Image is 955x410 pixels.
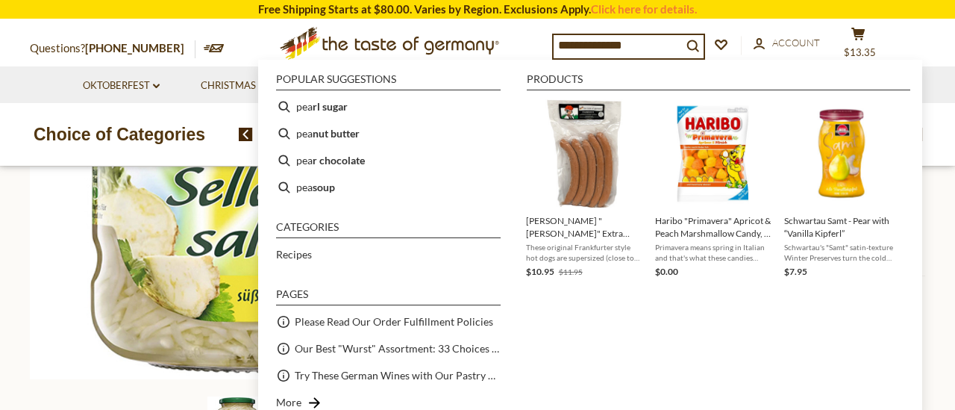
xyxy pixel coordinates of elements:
li: Products [527,74,910,90]
a: Oktoberfest [83,78,160,94]
a: Recipes [276,246,312,263]
b: nut butter [313,125,360,142]
span: $11.95 [559,267,583,276]
a: Account [754,35,820,52]
a: Try These German Wines with Our Pastry or Charcuterie [295,367,501,384]
span: Haribo "Primavera" Apricot & Peach Marshmallow Candy, 7 oz [655,214,772,240]
li: Recipes [270,241,507,268]
span: [PERSON_NAME] "[PERSON_NAME]" Extra Large Hot Dogs, 1 lb. [526,214,643,240]
span: Primavera means spring in Italian and that's what these candies symbolize. Soft marshmallow candy... [655,242,772,263]
li: Pages [276,289,501,305]
a: Please Read Our Order Fulfillment Policies [295,313,493,330]
li: Categories [276,222,501,238]
span: $0.00 [655,266,678,277]
span: $10.95 [526,266,554,277]
li: pea soup [270,174,507,201]
li: Popular suggestions [276,74,501,90]
li: Haribo "Primavera" Apricot & Peach Marshmallow Candy, 7 oz [649,93,778,285]
li: Binkert's "Wiener" Extra Large Hot Dogs, 1 lb. [520,93,649,285]
li: pear chocolate [270,147,507,174]
li: peanut butter [270,120,507,147]
a: Schwartau Samt - Pear with “Vanilla Kipferl”Schwartau's "Samt" satin-texture Winter Preserves tur... [784,99,901,279]
a: Our Best "Wurst" Assortment: 33 Choices For The Grillabend [295,340,501,357]
a: Christmas - PRE-ORDER [201,78,328,94]
li: Try These German Wines with Our Pastry or Charcuterie [270,362,507,389]
button: $13.35 [836,27,880,64]
li: pearl sugar [270,93,507,120]
li: Our Best "Wurst" Assortment: 33 Choices For The Grillabend [270,335,507,362]
a: Click here for details. [591,2,697,16]
p: Questions? [30,39,195,58]
li: Please Read Our Order Fulfillment Policies [270,308,507,335]
b: rl sugar [313,98,348,115]
span: Schwartau Samt - Pear with “Vanilla Kipferl” [784,214,901,240]
span: These original Frankfurter style hot dogs are supersized (close to 10 inches long) and produced l... [526,242,643,263]
span: $13.35 [844,46,876,58]
li: Schwartau Samt - Pear with “Vanilla Kipferl” [778,93,907,285]
a: [PHONE_NUMBER] [85,41,184,55]
span: $7.95 [784,266,807,277]
img: Haribo Primavera Apricot & Peach [660,99,768,208]
b: soup [313,178,335,196]
span: Account [772,37,820,49]
a: Haribo Primavera Apricot & PeachHaribo "Primavera" Apricot & Peach Marshmallow Candy, 7 ozPrimave... [655,99,772,279]
img: previous arrow [239,128,253,141]
span: Schwartau's "Samt" satin-texture Winter Preserves turn the cold season into a pleasurable experie... [784,242,901,263]
b: r chocolate [313,152,365,169]
a: [PERSON_NAME] "[PERSON_NAME]" Extra Large Hot Dogs, 1 lb.These original Frankfurter style hot dog... [526,99,643,279]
